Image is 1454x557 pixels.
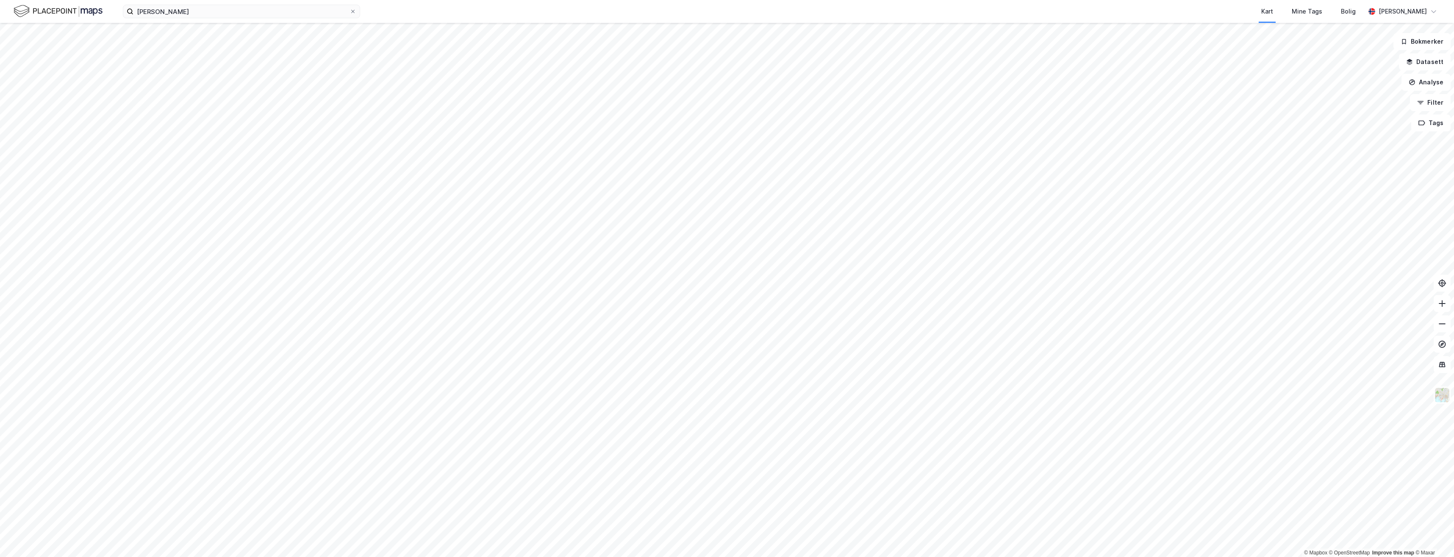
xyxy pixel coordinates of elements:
[1401,74,1451,91] button: Analyse
[1410,94,1451,111] button: Filter
[1393,33,1451,50] button: Bokmerker
[1304,550,1327,556] a: Mapbox
[1411,114,1451,131] button: Tags
[1292,6,1322,17] div: Mine Tags
[1261,6,1273,17] div: Kart
[1434,387,1450,403] img: Z
[1379,6,1427,17] div: [PERSON_NAME]
[1329,550,1370,556] a: OpenStreetMap
[133,5,350,18] input: Søk på adresse, matrikkel, gårdeiere, leietakere eller personer
[1372,550,1414,556] a: Improve this map
[14,4,103,19] img: logo.f888ab2527a4732fd821a326f86c7f29.svg
[1412,516,1454,557] div: Kontrollprogram for chat
[1399,53,1451,70] button: Datasett
[1412,516,1454,557] iframe: Chat Widget
[1341,6,1356,17] div: Bolig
